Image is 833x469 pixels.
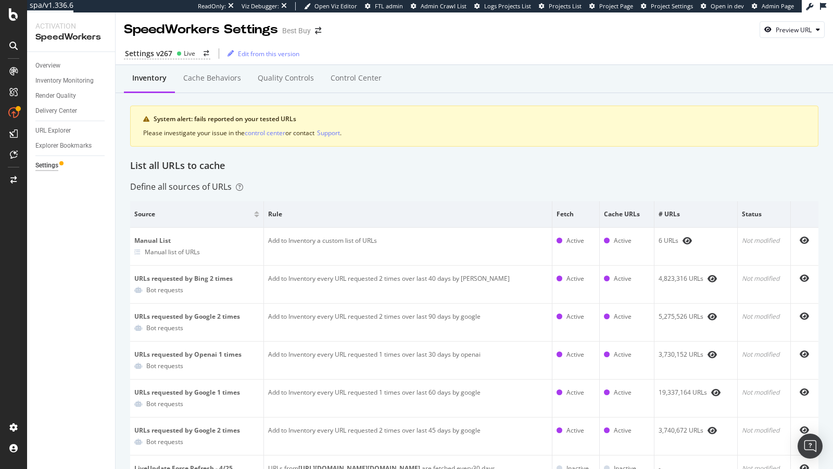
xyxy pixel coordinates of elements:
[549,2,582,10] span: Projects List
[742,312,786,321] div: Not modified
[683,237,692,245] div: eye
[317,128,340,137] div: Support
[304,2,357,10] a: Open Viz Editor
[659,312,733,321] div: 5,275,526 URLs
[242,2,279,10] div: Viz Debugger:
[484,2,531,10] span: Logs Projects List
[264,380,552,418] td: Add to Inventory every URL requested 1 times over last 60 days by google
[134,274,259,283] div: URLs requested by Bing 2 times
[134,312,259,321] div: URLs requested by Google 2 times
[659,388,733,397] div: 19,337,164 URLs
[708,426,717,435] div: eye
[421,2,466,10] span: Admin Crawl List
[599,2,633,10] span: Project Page
[264,228,552,266] td: Add to Inventory a custom list of URLs
[742,426,786,435] div: Not modified
[800,274,809,282] div: eye
[711,388,721,397] div: eye
[659,274,733,283] div: 4,823,316 URLs
[35,60,108,71] a: Overview
[204,50,209,57] div: arrow-right-arrow-left
[146,437,183,446] div: Bot requests
[614,274,632,283] div: Active
[238,49,299,58] div: Edit from this version
[798,434,823,459] div: Open Intercom Messenger
[659,210,730,219] span: # URLs
[614,426,632,435] div: Active
[701,2,744,10] a: Open in dev
[134,236,259,245] div: Manual List
[35,140,108,151] a: Explorer Bookmarks
[800,426,809,434] div: eye
[566,388,584,397] div: Active
[760,21,825,38] button: Preview URL
[146,323,183,332] div: Bot requests
[264,266,552,304] td: Add to Inventory every URL requested 2 times over last 40 days by [PERSON_NAME]
[474,2,531,10] a: Logs Projects List
[752,2,794,10] a: Admin Page
[143,128,805,138] div: Please investigate your issue in the or contact .
[566,426,584,435] div: Active
[223,45,299,62] button: Edit from this version
[198,2,226,10] div: ReadOnly:
[557,210,592,219] span: Fetch
[35,60,60,71] div: Overview
[742,274,786,283] div: Not modified
[183,73,241,83] div: Cache behaviors
[742,388,786,397] div: Not modified
[742,236,786,245] div: Not modified
[35,106,77,116] div: Delivery Center
[130,159,818,173] div: List all URLs to cache
[659,426,733,435] div: 3,740,672 URLs
[708,275,717,283] div: eye
[125,48,172,59] div: Settings v267
[566,350,584,359] div: Active
[264,418,552,455] td: Add to Inventory every URL requested 2 times over last 45 days by google
[134,350,259,359] div: URLs requested by Openai 1 times
[614,388,632,397] div: Active
[776,25,812,34] div: Preview URL
[762,2,794,10] span: Admin Page
[130,106,818,147] div: warning banner
[35,125,108,136] a: URL Explorer
[146,285,183,294] div: Bot requests
[258,73,314,83] div: Quality Controls
[641,2,693,10] a: Project Settings
[35,90,76,101] div: Render Quality
[245,128,285,138] button: control center
[268,210,545,219] span: Rule
[314,2,357,10] span: Open Viz Editor
[154,114,805,124] div: System alert: fails reported on your tested URLs
[566,274,584,283] div: Active
[708,312,717,321] div: eye
[245,128,285,137] div: control center
[659,350,733,359] div: 3,730,152 URLs
[130,181,243,193] div: Define all sources of URLs
[800,350,809,358] div: eye
[375,2,403,10] span: FTL admin
[614,236,632,245] div: Active
[742,210,784,219] span: Status
[365,2,403,10] a: FTL admin
[146,361,183,370] div: Bot requests
[614,312,632,321] div: Active
[566,312,584,321] div: Active
[145,247,200,256] div: Manual list of URLs
[264,342,552,380] td: Add to Inventory every URL requested 1 times over last 30 days by openai
[134,426,259,435] div: URLs requested by Google 2 times
[315,27,321,34] div: arrow-right-arrow-left
[134,388,259,397] div: URLs requested by Google 1 times
[331,73,382,83] div: Control Center
[35,106,108,116] a: Delivery Center
[539,2,582,10] a: Projects List
[35,140,92,151] div: Explorer Bookmarks
[604,210,647,219] span: Cache URLs
[124,21,278,38] div: SpeedWorkers Settings
[35,31,107,43] div: SpeedWorkers
[35,125,71,136] div: URL Explorer
[184,49,195,58] div: Live
[35,160,108,171] a: Settings
[800,388,809,396] div: eye
[659,236,733,245] div: 6 URLs
[742,350,786,359] div: Not modified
